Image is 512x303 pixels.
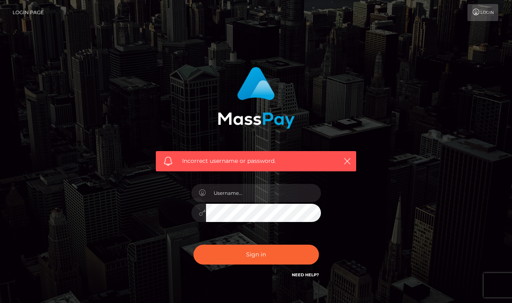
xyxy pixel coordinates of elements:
[193,245,319,265] button: Sign in
[218,67,295,129] img: MassPay Login
[467,4,498,21] a: Login
[292,272,319,277] a: Need Help?
[13,4,44,21] a: Login Page
[206,184,321,202] input: Username...
[182,157,330,165] span: Incorrect username or password.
